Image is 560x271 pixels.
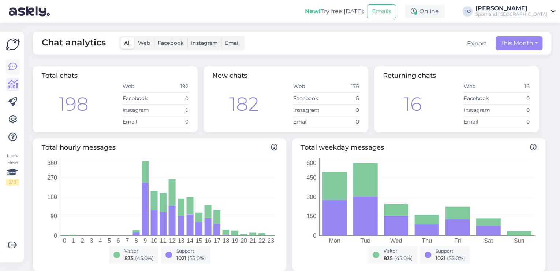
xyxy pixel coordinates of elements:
td: 16 [497,81,530,92]
tspan: 7 [126,237,129,243]
div: Try free [DATE]: [305,7,364,16]
tspan: 12 [169,237,175,243]
div: Support [176,248,206,254]
tspan: 90 [51,213,57,219]
tspan: 180 [47,194,57,200]
img: Askly Logo [6,37,20,51]
td: Web [293,81,326,92]
tspan: 10 [151,237,157,243]
tspan: 450 [306,175,316,181]
tspan: 600 [306,160,316,166]
div: Visitor [124,248,154,254]
td: Email [293,116,326,128]
span: 835 [124,255,134,261]
b: New! [305,8,321,15]
span: ( 55.0 %) [447,255,465,261]
tspan: Mon [329,237,340,243]
td: Instagram [463,104,497,116]
tspan: 2 [81,237,84,243]
span: Instagram [191,40,218,46]
td: Instagram [122,104,156,116]
span: Total hourly messages [42,143,277,153]
tspan: 8 [135,237,138,243]
span: Facebook [158,40,184,46]
a: [PERSON_NAME]Sportland [GEOGRAPHIC_DATA] [475,6,556,17]
div: 182 [229,90,259,118]
td: 176 [326,81,359,92]
span: Returning chats [383,72,436,80]
td: 0 [326,104,359,116]
td: Facebook [293,92,326,104]
span: Total chats [42,72,78,80]
span: ( 45.0 %) [394,255,413,261]
tspan: 5 [108,237,111,243]
tspan: Sun [514,237,524,243]
tspan: 15 [196,237,202,243]
span: Email [225,40,240,46]
span: New chats [212,72,247,80]
tspan: 6 [117,237,120,243]
tspan: 1 [72,237,75,243]
tspan: 3 [90,237,93,243]
button: Emails [367,4,396,18]
div: Visitor [384,248,413,254]
div: 2 / 3 [6,179,19,186]
tspan: 19 [232,237,238,243]
tspan: 0 [54,232,57,238]
td: 0 [497,104,530,116]
td: Email [122,116,156,128]
tspan: 270 [47,175,57,181]
tspan: 9 [143,237,147,243]
tspan: 14 [187,237,193,243]
span: All [124,40,131,46]
td: Facebook [122,92,156,104]
td: Email [463,116,497,128]
button: Export [467,39,487,48]
tspan: 13 [178,237,184,243]
div: Sportland [GEOGRAPHIC_DATA] [475,11,548,17]
td: Facebook [463,92,497,104]
tspan: Fri [454,237,461,243]
span: 1021 [436,255,445,261]
tspan: 0 [63,237,66,243]
td: Instagram [293,104,326,116]
td: 192 [156,81,189,92]
span: 1021 [176,255,186,261]
td: Web [122,81,156,92]
tspan: 17 [214,237,220,243]
tspan: 0 [313,232,316,238]
td: 0 [156,92,189,104]
tspan: 16 [205,237,211,243]
div: TO [462,6,473,17]
span: Total weekday messages [301,143,537,153]
tspan: 360 [47,160,57,166]
div: 198 [59,90,89,118]
span: Chat analytics [42,36,106,50]
td: 0 [497,116,530,128]
tspan: 11 [160,237,167,243]
tspan: Tue [361,237,370,243]
div: Online [405,5,445,18]
tspan: 4 [99,237,102,243]
span: Web [138,40,150,46]
tspan: 18 [223,237,229,243]
tspan: Wed [390,237,402,243]
span: ( 45.0 %) [135,255,154,261]
span: 835 [384,255,393,261]
tspan: Thu [422,237,432,243]
tspan: 300 [306,194,316,200]
tspan: 22 [258,237,265,243]
div: Support [436,248,465,254]
td: 0 [497,92,530,104]
td: 0 [156,116,189,128]
tspan: 21 [250,237,256,243]
td: 0 [156,104,189,116]
button: This Month [496,36,542,50]
td: 6 [326,92,359,104]
td: Web [463,81,497,92]
tspan: 20 [240,237,247,243]
div: [PERSON_NAME] [475,6,548,11]
td: 0 [326,116,359,128]
tspan: Sat [484,237,493,243]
